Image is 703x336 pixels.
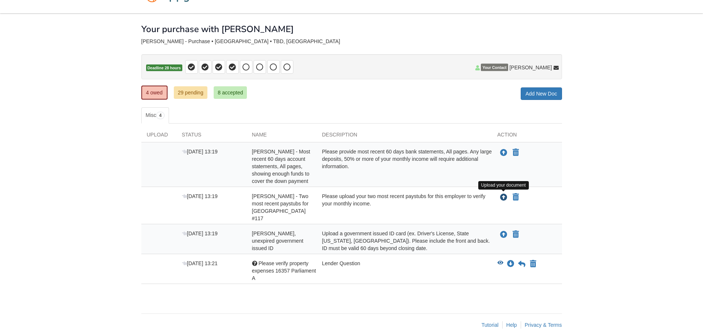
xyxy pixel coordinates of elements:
[492,131,562,142] div: Action
[156,112,165,119] span: 4
[182,260,218,266] span: [DATE] 13:21
[141,107,169,124] a: Misc
[176,131,247,142] div: Status
[317,131,492,142] div: Description
[512,148,520,157] button: Declare Alekzander Trivigno - Most recent 60 days account statements, All pages, showing enough f...
[317,193,492,222] div: Please upload your two most recent paystubs for this employer to verify your monthly income.
[141,24,294,34] h1: Your purchase with [PERSON_NAME]
[509,64,552,71] span: [PERSON_NAME]
[482,322,499,328] a: Tutorial
[512,230,520,239] button: Declare Maria Sanchez - Valid, unexpired government issued ID not applicable
[481,64,508,71] span: Your Contact
[478,181,529,190] div: Upload your document
[174,86,207,99] a: 29 pending
[141,38,562,45] div: [PERSON_NAME] - Purchase • [GEOGRAPHIC_DATA] • TBD, [GEOGRAPHIC_DATA]
[497,260,503,268] button: View Please verify property expenses 16357 Parliament A
[252,231,303,251] span: [PERSON_NAME], unexpired government issued ID
[252,193,309,221] span: [PERSON_NAME] - Two most recent paystubs for [GEOGRAPHIC_DATA] #117
[317,260,492,282] div: Lender Question
[512,193,520,202] button: Declare Maria Sanchez - Two most recent paystubs for North Palos School #117 not applicable
[525,322,562,328] a: Privacy & Terms
[252,149,310,184] span: [PERSON_NAME] - Most recent 60 days account statements, All pages, showing enough funds to cover ...
[529,260,537,269] button: Declare Please verify property expenses 16357 Parliament A not applicable
[506,322,517,328] a: Help
[141,131,176,142] div: Upload
[507,261,514,267] a: Download Please verify property expenses 16357 Parliament A
[247,131,317,142] div: Name
[317,148,492,185] div: Please provide most recent 60 days bank statements, All pages. Any large deposits, 50% or more of...
[214,86,247,99] a: 8 accepted
[182,193,218,199] span: [DATE] 13:19
[317,230,492,252] div: Upload a government issued ID card (ex. Driver's License, State [US_STATE], [GEOGRAPHIC_DATA]). P...
[141,86,168,100] a: 4 owed
[499,230,508,239] button: Upload Maria Sanchez - Valid, unexpired government issued ID
[499,148,508,157] button: Upload Alekzander Trivigno - Most recent 60 days account statements, All pages, showing enough fu...
[182,231,218,236] span: [DATE] 13:19
[499,193,508,202] button: Upload Maria Sanchez - Two most recent paystubs for North Palos School #117
[182,149,218,155] span: [DATE] 13:19
[252,260,316,281] span: Please verify property expenses 16357 Parliament A
[521,87,562,100] a: Add New Doc
[146,65,182,72] span: Deadline 28 hours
